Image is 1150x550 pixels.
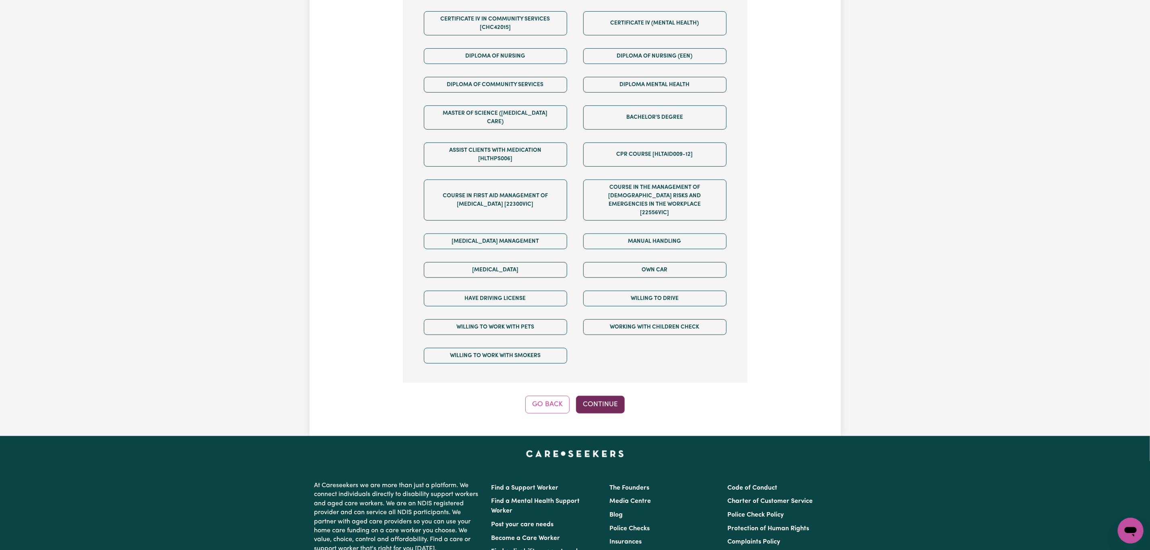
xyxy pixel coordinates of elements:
[424,180,567,221] button: Course in First Aid Management of [MEDICAL_DATA] [22300VIC]
[583,48,727,64] button: Diploma of Nursing (EEN)
[491,535,560,542] a: Become a Care Worker
[727,498,813,505] a: Charter of Customer Service
[609,498,651,505] a: Media Centre
[609,525,650,532] a: Police Checks
[609,485,649,491] a: The Founders
[727,485,777,491] a: Code of Conduct
[583,234,727,249] button: Manual Handling
[424,48,567,64] button: Diploma of Nursing
[424,234,567,249] button: [MEDICAL_DATA] Management
[491,521,554,528] a: Post your care needs
[727,539,780,545] a: Complaints Policy
[583,262,727,278] button: Own Car
[583,77,727,93] button: Diploma Mental Health
[583,11,727,35] button: Certificate IV (Mental Health)
[609,539,642,545] a: Insurances
[424,348,567,364] button: Willing to work with smokers
[424,11,567,35] button: Certificate IV in Community Services [CHC42015]
[609,512,623,518] a: Blog
[424,77,567,93] button: Diploma of Community Services
[525,396,570,414] button: Go Back
[526,451,624,457] a: Careseekers home page
[424,319,567,335] button: Willing to work with pets
[583,180,727,221] button: Course in the Management of [DEMOGRAPHIC_DATA] Risks and Emergencies in the Workplace [22556VIC]
[424,291,567,306] button: Have driving license
[727,525,809,532] a: Protection of Human Rights
[727,512,784,518] a: Police Check Policy
[491,485,559,491] a: Find a Support Worker
[491,498,580,514] a: Find a Mental Health Support Worker
[583,105,727,130] button: Bachelor's Degree
[424,143,567,167] button: Assist clients with medication [HLTHPS006]
[583,291,727,306] button: Willing to drive
[576,396,625,414] button: Continue
[424,262,567,278] button: [MEDICAL_DATA]
[424,105,567,130] button: Master of Science ([MEDICAL_DATA] Care)
[583,319,727,335] button: Working with Children Check
[583,143,727,167] button: CPR Course [HLTAID009-12]
[1118,518,1144,544] iframe: Button to launch messaging window, conversation in progress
